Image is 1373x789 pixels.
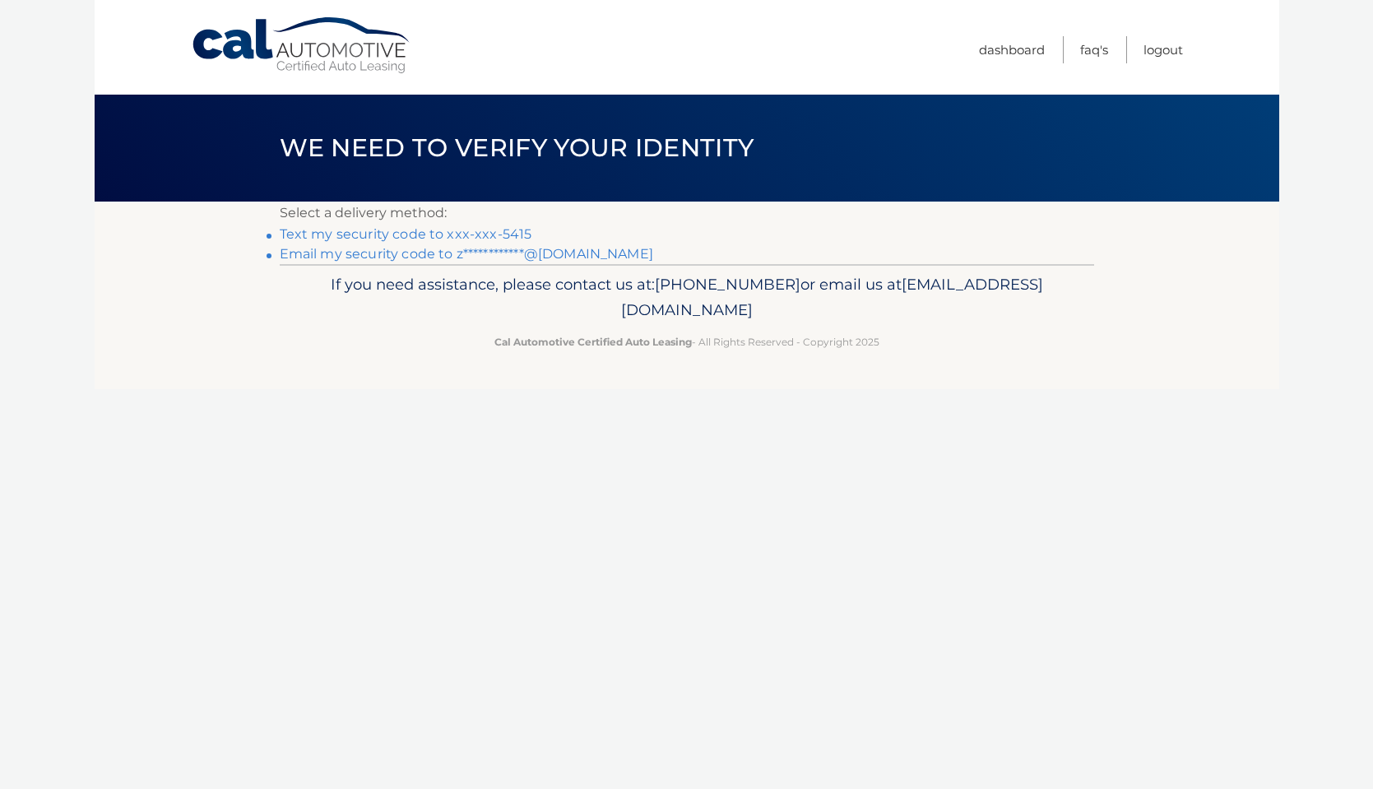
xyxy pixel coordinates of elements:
a: FAQ's [1080,36,1108,63]
a: Cal Automotive [191,16,413,75]
a: Logout [1143,36,1183,63]
p: Select a delivery method: [280,202,1094,225]
p: - All Rights Reserved - Copyright 2025 [290,333,1083,350]
p: If you need assistance, please contact us at: or email us at [290,272,1083,324]
a: Text my security code to xxx-xxx-5415 [280,226,532,242]
a: Dashboard [979,36,1045,63]
span: We need to verify your identity [280,132,754,163]
strong: Cal Automotive Certified Auto Leasing [494,336,692,348]
span: [PHONE_NUMBER] [655,275,800,294]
